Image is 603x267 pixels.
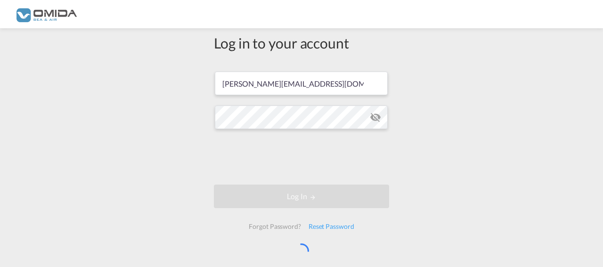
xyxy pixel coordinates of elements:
div: Log in to your account [214,33,389,53]
input: Enter email/phone number [215,72,388,95]
div: Forgot Password? [245,218,304,235]
img: 459c566038e111ed959c4fc4f0a4b274.png [14,4,78,25]
md-icon: icon-eye-off [370,112,381,123]
iframe: reCAPTCHA [230,138,373,175]
button: LOGIN [214,185,389,208]
div: Reset Password [305,218,358,235]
